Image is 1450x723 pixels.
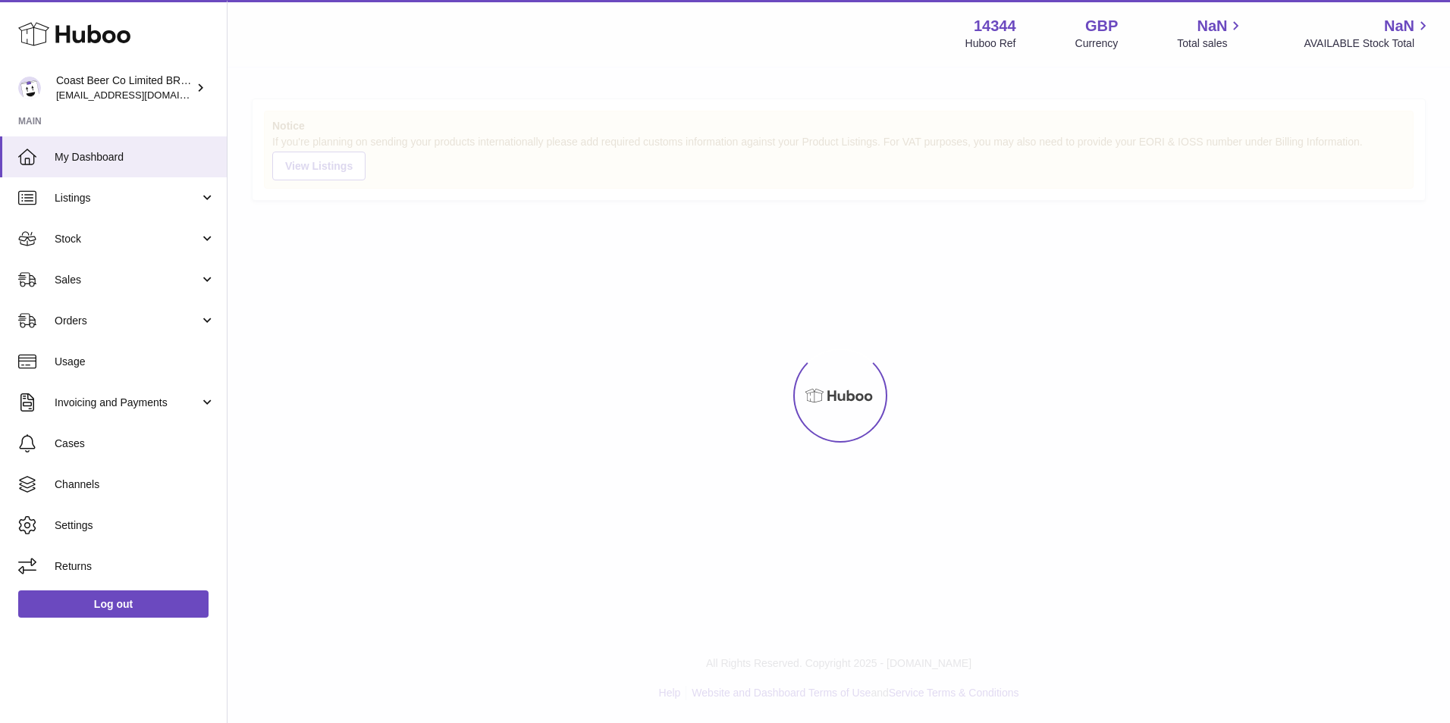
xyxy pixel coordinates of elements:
[55,273,199,287] span: Sales
[55,355,215,369] span: Usage
[1384,16,1414,36] span: NaN
[1075,36,1119,51] div: Currency
[55,518,215,533] span: Settings
[18,77,41,99] img: internalAdmin-14344@internal.huboo.com
[18,590,209,618] a: Log out
[55,477,215,492] span: Channels
[974,16,1016,36] strong: 14344
[965,36,1016,51] div: Huboo Ref
[1304,16,1432,51] a: NaN AVAILABLE Stock Total
[55,232,199,246] span: Stock
[55,559,215,574] span: Returns
[1177,16,1244,51] a: NaN Total sales
[55,314,199,328] span: Orders
[55,150,215,164] span: My Dashboard
[55,437,215,451] span: Cases
[1177,36,1244,51] span: Total sales
[1085,16,1118,36] strong: GBP
[1304,36,1432,51] span: AVAILABLE Stock Total
[1197,16,1227,36] span: NaN
[56,89,223,101] span: [EMAIL_ADDRESS][DOMAIN_NAME]
[55,396,199,410] span: Invoicing and Payments
[56,74,193,102] div: Coast Beer Co Limited BRULO
[55,191,199,205] span: Listings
